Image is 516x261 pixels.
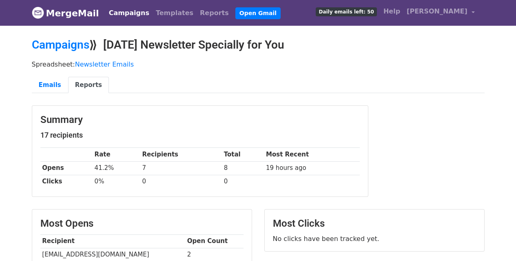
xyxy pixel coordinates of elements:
h3: Summary [40,114,360,126]
td: 0 [140,175,222,188]
a: MergeMail [32,4,99,22]
a: Help [380,3,403,20]
p: No clicks have been tracked yet. [273,234,476,243]
td: 41.2% [93,161,140,175]
td: 0% [93,175,140,188]
a: Open Gmail [235,7,281,19]
td: 0 [222,175,264,188]
th: Clicks [40,175,93,188]
a: Newsletter Emails [75,60,134,68]
h3: Most Opens [40,218,244,230]
a: Reports [68,77,109,94]
a: Reports [197,5,232,21]
th: Rate [93,148,140,161]
h2: ⟫ [DATE] Newsletter Specially for You [32,38,485,52]
th: Recipients [140,148,222,161]
a: Templates [153,5,197,21]
img: MergeMail logo [32,7,44,19]
a: Campaigns [32,38,89,51]
td: 7 [140,161,222,175]
th: Open Count [185,234,244,248]
th: Total [222,148,264,161]
span: [PERSON_NAME] [407,7,467,16]
span: Daily emails left: 50 [316,7,376,16]
td: 8 [222,161,264,175]
th: Recipient [40,234,185,248]
h5: 17 recipients [40,131,360,140]
a: [PERSON_NAME] [403,3,478,22]
h3: Most Clicks [273,218,476,230]
td: 19 hours ago [264,161,359,175]
th: Most Recent [264,148,359,161]
a: Daily emails left: 50 [312,3,380,20]
a: Emails [32,77,68,94]
th: Opens [40,161,93,175]
p: Spreadsheet: [32,60,485,69]
a: Campaigns [106,5,153,21]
